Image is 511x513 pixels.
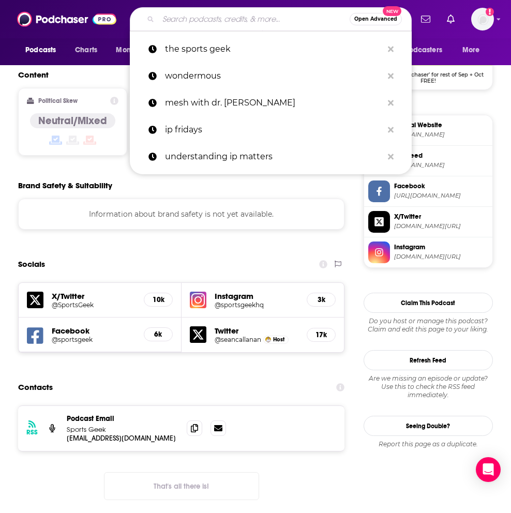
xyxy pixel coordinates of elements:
[153,295,164,304] h5: 10k
[364,440,493,448] div: Report this page as a duplicate.
[26,428,38,436] h3: RSS
[158,11,350,27] input: Search podcasts, credits, & more...
[130,36,412,63] a: the sports geek
[393,43,442,57] span: For Podcasters
[18,40,69,60] button: open menu
[52,336,135,343] a: @sportsgeek
[455,40,493,60] button: open menu
[476,457,501,482] div: Open Intercom Messenger
[18,199,344,230] div: Information about brand safety is not yet available.
[130,89,412,116] a: mesh with dr. [PERSON_NAME]
[67,434,178,443] p: [EMAIL_ADDRESS][DOMAIN_NAME]
[394,151,488,160] span: RSS Feed
[368,119,488,141] a: Official Website[DOMAIN_NAME]
[265,337,271,342] img: Sean Callanan
[18,254,45,274] h2: Socials
[364,293,493,313] button: Claim This Podcast
[364,350,493,370] button: Refresh Feed
[471,8,494,31] span: Logged in as kkitamorn
[17,9,116,29] img: Podchaser - Follow, Share and Rate Podcasts
[104,472,259,500] button: Nothing here.
[18,70,336,80] h2: Content
[215,326,298,336] h5: Twitter
[130,63,412,89] a: wondermous
[153,330,164,339] h5: 6k
[165,116,383,143] p: ip fridays
[52,326,135,336] h5: Facebook
[52,301,126,309] h5: @SportsGeek
[443,10,459,28] a: Show notifications dropdown
[364,40,492,83] a: Libsyn Deal: Use code: 'podchaser' for rest of Sep + Oct FREE!
[215,291,298,301] h5: Instagram
[68,40,103,60] a: Charts
[417,10,434,28] a: Show notifications dropdown
[368,150,488,172] a: RSS Feed[DOMAIN_NAME]
[18,180,112,190] h2: Brand Safety & Suitability
[38,114,107,127] h4: Neutral/Mixed
[52,336,126,343] h5: @sportsgeek
[52,301,135,309] a: @SportsGeek
[315,330,327,339] h5: 17k
[394,243,488,252] span: Instagram
[165,143,383,170] p: understanding ip matters
[130,7,412,31] div: Search podcasts, credits, & more...
[67,425,178,434] p: Sports Geek
[130,143,412,170] a: understanding ip matters
[394,182,488,191] span: Facebook
[18,378,53,397] h2: Contacts
[386,40,457,60] button: open menu
[315,295,327,304] h5: 3k
[190,292,206,308] img: iconImage
[273,336,284,343] span: Host
[165,89,383,116] p: mesh with dr. pamela brown
[471,8,494,31] img: User Profile
[394,222,488,230] span: twitter.com/SportsGeek
[462,43,480,57] span: More
[215,301,289,309] h5: @sportsgeekhq
[364,374,493,399] div: Are we missing an episode or update? Use this to check the RSS feed immediately.
[471,8,494,31] button: Show profile menu
[364,317,493,334] div: Claim and edit this page to your liking.
[364,66,492,84] span: Use code: 'podchaser' for rest of Sep + Oct FREE!
[109,40,166,60] button: open menu
[130,116,412,143] a: ip fridays
[394,120,488,130] span: Official Website
[38,97,78,104] h2: Political Skew
[394,131,488,139] span: sportsgeekhq.com
[383,6,401,16] span: New
[350,13,402,25] button: Open AdvancedNew
[364,317,493,325] span: Do you host or manage this podcast?
[354,17,397,22] span: Open Advanced
[215,336,261,343] a: @seancallanan
[25,43,56,57] span: Podcasts
[368,211,488,233] a: X/Twitter[DOMAIN_NAME][URL]
[52,291,135,301] h5: X/Twitter
[215,301,298,309] a: @sportsgeekhq
[486,8,494,16] svg: Add a profile image
[394,212,488,221] span: X/Twitter
[165,63,383,89] p: wondermous
[67,414,178,423] p: Podcast Email
[364,416,493,436] a: Seeing Double?
[116,43,153,57] span: Monitoring
[75,43,97,57] span: Charts
[368,242,488,263] a: Instagram[DOMAIN_NAME][URL]
[368,180,488,202] a: Facebook[URL][DOMAIN_NAME]
[394,253,488,261] span: instagram.com/sportsgeekhq
[394,192,488,200] span: https://www.facebook.com/sportsgeek
[165,36,383,63] p: the sports geek
[394,161,488,169] span: sportsgeek.libsyn.com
